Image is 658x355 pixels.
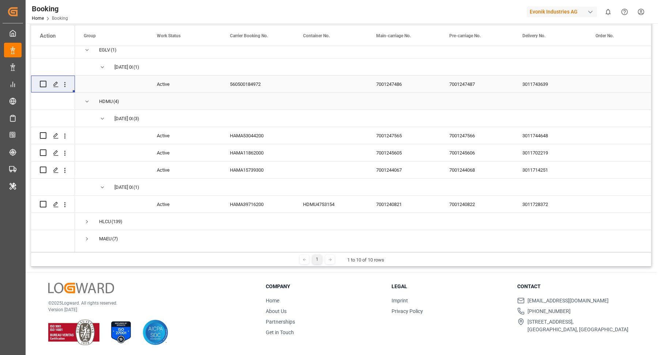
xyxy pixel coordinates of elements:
[31,144,75,161] div: Press SPACE to select this row.
[600,4,616,20] button: show 0 new notifications
[32,3,68,14] div: Booking
[367,196,440,213] div: 7001240821
[376,33,411,38] span: Main-carriage No.
[111,213,122,230] span: (139)
[133,179,139,196] span: (1)
[111,42,117,58] span: (1)
[148,196,221,213] div: Active
[367,76,440,92] div: 7001247486
[514,76,587,92] div: 3011743639
[392,298,408,304] a: Imprint
[112,230,118,247] span: (7)
[367,127,440,144] div: 7001247565
[303,33,330,38] span: Container No.
[114,179,133,196] div: [DATE] 00:00:00
[595,33,614,38] span: Order No.
[266,329,294,335] a: Get in Touch
[221,144,294,161] div: HAMA11862000
[230,33,268,38] span: Carrier Booking No.
[527,7,597,17] div: Evonik Industries AG
[99,42,110,58] div: EGLV
[392,283,508,290] h3: Legal
[31,110,75,127] div: Press SPACE to select this row.
[148,76,221,92] div: Active
[527,5,600,19] button: Evonik Industries AG
[266,283,382,290] h3: Company
[367,161,440,178] div: 7001244067
[31,179,75,196] div: Press SPACE to select this row.
[32,16,44,21] a: Home
[48,300,247,306] p: © 2025 Logward. All rights reserved.
[148,127,221,144] div: Active
[108,320,134,345] img: ISO 27001 Certification
[527,297,609,305] span: [EMAIL_ADDRESS][DOMAIN_NAME]
[440,76,514,92] div: 7001247487
[31,161,75,179] div: Press SPACE to select this row.
[221,76,294,92] div: 560500184972
[517,283,634,290] h3: Contact
[440,144,514,161] div: 7001245606
[266,308,287,314] a: About Us
[31,127,75,144] div: Press SPACE to select this row.
[148,144,221,161] div: Active
[392,308,423,314] a: Privacy Policy
[514,196,587,213] div: 3011728372
[221,161,294,178] div: HAMA15739300
[514,161,587,178] div: 3011714251
[527,318,628,333] span: [STREET_ADDRESS], [GEOGRAPHIC_DATA], [GEOGRAPHIC_DATA]
[31,230,75,247] div: Press SPACE to select this row.
[99,93,113,110] div: HDMU
[99,213,111,230] div: HLCU
[114,59,133,76] div: [DATE] 00:00:00
[522,33,545,38] span: Delivery No.
[133,59,139,76] span: (1)
[133,110,139,127] span: (3)
[440,127,514,144] div: 7001247566
[157,33,181,38] span: Work Status
[31,76,75,93] div: Press SPACE to select this row.
[31,196,75,213] div: Press SPACE to select this row.
[440,161,514,178] div: 7001244068
[440,196,514,213] div: 7001240822
[31,58,75,76] div: Press SPACE to select this row.
[113,93,119,110] span: (4)
[48,320,99,345] img: ISO 9001 & ISO 14001 Certification
[294,196,367,213] div: HDMU4753154
[514,127,587,144] div: 3011744648
[266,298,279,304] a: Home
[514,144,587,161] div: 3011702219
[616,4,633,20] button: Help Center
[99,230,111,247] div: MAEU
[31,41,75,58] div: Press SPACE to select this row.
[40,33,56,39] div: Action
[221,196,294,213] div: HAMA39716200
[367,144,440,161] div: 7001245605
[143,320,168,345] img: AICPA SOC
[84,33,96,38] span: Group
[48,283,114,293] img: Logward Logo
[266,319,295,325] a: Partnerships
[347,256,384,264] div: 1 to 10 of 10 rows
[31,213,75,230] div: Press SPACE to select this row.
[527,308,571,315] span: [PHONE_NUMBER]
[313,255,322,264] div: 1
[148,161,221,178] div: Active
[48,306,247,313] p: Version [DATE]
[114,110,133,127] div: [DATE] 00:00:00
[449,33,481,38] span: Pre-carriage No.
[221,127,294,144] div: HAMA53044200
[31,93,75,110] div: Press SPACE to select this row.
